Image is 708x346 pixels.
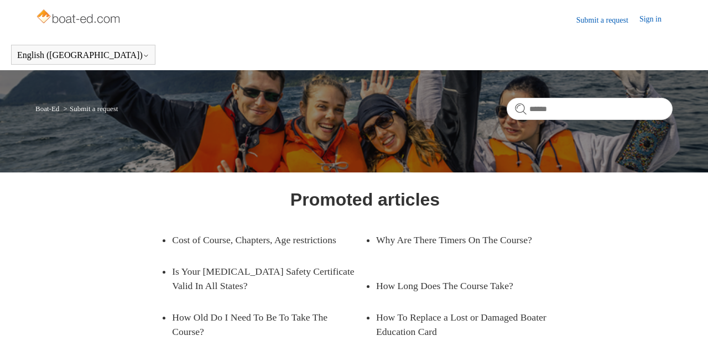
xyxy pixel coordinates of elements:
a: Boat-Ed [35,104,59,113]
img: Boat-Ed Help Center home page [35,7,123,29]
a: Why Are There Timers On The Course? [376,224,553,255]
a: How Long Does The Course Take? [376,270,553,301]
a: Is Your [MEDICAL_DATA] Safety Certificate Valid In All States? [172,256,365,302]
li: Boat-Ed [35,104,61,113]
a: Submit a request [576,14,639,26]
h1: Promoted articles [290,186,440,213]
button: English ([GEOGRAPHIC_DATA]) [17,50,149,60]
a: Sign in [639,13,673,27]
input: Search [507,98,673,120]
li: Submit a request [61,104,118,113]
a: Cost of Course, Chapters, Age restrictions [172,224,348,255]
div: Live chat [671,309,700,338]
